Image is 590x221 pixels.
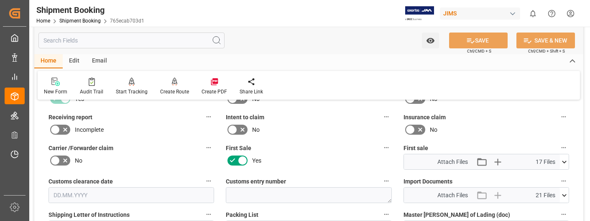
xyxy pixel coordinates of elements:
button: First sale [558,142,569,153]
div: Audit Trail [80,88,103,95]
button: Shipping Letter of Instructions [203,209,214,220]
span: Yes [252,156,261,165]
span: No [75,156,82,165]
span: Receiving report [49,113,92,122]
a: Home [36,18,50,24]
div: Edit [63,54,86,68]
button: SAVE [449,33,508,48]
input: Search Fields [38,33,225,48]
div: New Form [44,88,67,95]
span: Incomplete [75,126,104,134]
span: Shipping Letter of Instructions [49,211,130,219]
button: Insurance claim [558,111,569,122]
a: Shipment Booking [59,18,101,24]
button: Customs entry number [381,176,392,186]
button: Import Documents [558,176,569,186]
span: Import Documents [404,177,452,186]
span: First sale [404,144,428,153]
button: SAVE & NEW [516,33,575,48]
span: No [430,126,437,134]
span: No [252,126,260,134]
button: JIMS [440,5,524,21]
button: open menu [422,33,439,48]
span: Carrier /Forwarder claim [49,144,113,153]
button: Intent to claim [381,111,392,122]
button: Carrier /Forwarder claim [203,142,214,153]
button: show 0 new notifications [524,4,542,23]
span: Customs clearance date [49,177,113,186]
button: Packing List [381,209,392,220]
button: Receiving report [203,111,214,122]
span: 17 Files [536,158,555,166]
span: Intent to claim [226,113,264,122]
span: 21 Files [536,191,555,200]
span: Packing List [226,211,258,219]
span: Ctrl/CMD + S [467,48,491,54]
div: Start Tracking [116,88,148,95]
button: Help Center [542,4,561,23]
button: Master [PERSON_NAME] of Lading (doc) [558,209,569,220]
div: JIMS [440,8,520,20]
span: First Sale [226,144,251,153]
span: Attach Files [437,191,468,200]
button: Customs clearance date [203,176,214,186]
input: DD.MM.YYYY [49,187,214,203]
span: Insurance claim [404,113,446,122]
div: Share Link [240,88,263,95]
span: Master [PERSON_NAME] of Lading (doc) [404,211,510,219]
img: Exertis%20JAM%20-%20Email%20Logo.jpg_1722504956.jpg [405,6,434,21]
span: Customs entry number [226,177,286,186]
div: Create PDF [202,88,227,95]
div: Create Route [160,88,189,95]
div: Email [86,54,113,68]
span: Attach Files [437,158,468,166]
button: First Sale [381,142,392,153]
span: Ctrl/CMD + Shift + S [528,48,565,54]
div: Home [34,54,63,68]
div: Shipment Booking [36,4,144,16]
